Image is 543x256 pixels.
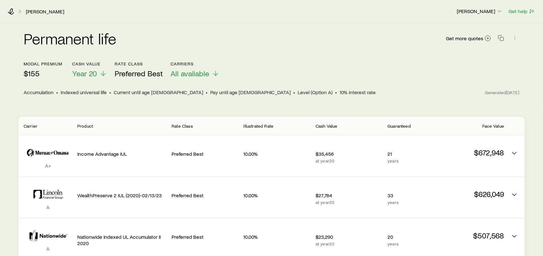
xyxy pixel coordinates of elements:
p: $672,948 [437,148,504,157]
p: [PERSON_NAME] [457,8,503,14]
span: Carrier [24,123,37,129]
p: years [387,200,432,205]
p: WealthPreserve 2 IUL (2020)-02/13/23 [77,192,166,199]
p: $23,290 [316,234,382,240]
span: Face Value [482,123,504,129]
p: $27,784 [316,192,382,199]
p: modal premium [24,61,62,66]
p: Rate Class [115,61,163,66]
a: Get more quotes [446,35,491,42]
h2: Permanent life [24,31,116,46]
span: 10% interest rate [340,89,376,95]
span: Level (Option A) [298,89,333,95]
p: Carriers [171,61,219,66]
span: • [293,89,295,95]
span: Pay until age [DEMOGRAPHIC_DATA] [210,89,291,95]
span: Product [77,123,93,129]
p: years [387,241,432,246]
p: 10.00% [243,234,310,240]
p: at year 20 [316,158,382,163]
p: 10.00% [243,151,310,157]
button: [PERSON_NAME] [456,8,503,15]
span: Accumulation [24,89,54,95]
p: $507,568 [437,231,504,240]
button: Get help [508,8,535,15]
p: at year 20 [316,200,382,205]
p: Preferred Best [172,234,238,240]
span: • [109,89,111,95]
p: $626,049 [437,190,504,199]
p: Preferred Best [172,192,238,199]
button: CarriersAll available [171,61,219,78]
span: Indexed universal life [61,89,107,95]
p: at year 20 [316,241,382,246]
a: [PERSON_NAME] [26,9,65,15]
p: A [24,245,72,252]
p: A+ [24,162,72,169]
p: 20 [387,234,432,240]
p: Nationwide Indexed UL Accumulator II 2020 [77,234,166,246]
span: Rate Class [172,123,193,129]
button: Rate ClassPreferred Best [115,61,163,78]
span: • [206,89,208,95]
span: All available [171,69,209,78]
span: Cash Value [316,123,338,129]
span: Illustrated Rate [243,123,273,129]
span: • [335,89,337,95]
p: 21 [387,151,432,157]
p: A [24,204,72,210]
span: [DATE] [506,90,519,95]
span: Get more quotes [446,36,483,41]
p: Preferred Best [172,151,238,157]
p: years [387,158,432,163]
button: Cash ValueYear 20 [72,61,107,78]
span: Guaranteed [387,123,411,129]
span: Preferred Best [115,69,163,78]
p: $35,456 [316,151,382,157]
p: Cash Value [72,61,107,66]
span: Year 20 [72,69,97,78]
p: 10.00% [243,192,310,199]
span: • [56,89,58,95]
p: $155 [24,69,62,78]
span: Generated [485,90,519,95]
p: Income Advantage IUL [77,151,166,157]
p: 33 [387,192,432,199]
span: Current until age [DEMOGRAPHIC_DATA] [114,89,203,95]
